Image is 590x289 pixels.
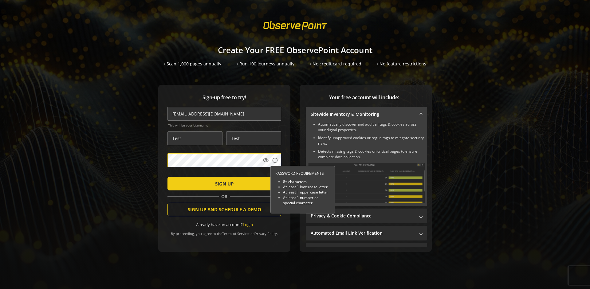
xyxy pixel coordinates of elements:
input: Email Address (name@work-email.com) * [167,107,281,121]
span: Your free account will include: [306,94,423,101]
mat-panel-title: Privacy & Cookie Compliance [311,213,415,219]
mat-expansion-panel-header: Performance Monitoring with Web Vitals [306,243,427,258]
button: SIGN UP AND SCHEDULE A DEMO [167,203,281,216]
span: Sign-up free to try! [167,94,281,101]
li: Identify unapproved cookies or rogue tags to mitigate security risks. [318,135,425,146]
input: Last Name * [226,131,281,145]
mat-panel-title: Sitewide Inventory & Monitoring [311,111,415,117]
button: SIGN UP [167,177,281,190]
li: At least 1 lowercase letter [283,185,330,190]
mat-expansion-panel-header: Privacy & Cookie Compliance [306,209,427,223]
div: • No credit card required [310,61,361,67]
div: • No feature restrictions [377,61,426,67]
a: Terms of Service [222,231,249,236]
mat-expansion-panel-header: Sitewide Inventory & Monitoring [306,107,427,122]
mat-icon: visibility [263,157,269,163]
div: • Run 100 Journeys annually [237,61,294,67]
input: First Name * [167,131,222,145]
li: Automatically discover and audit all tags & cookies across your digital properties. [318,122,425,133]
div: Already have an account? [167,222,281,228]
a: Login [243,222,253,227]
mat-expansion-panel-header: Automated Email Link Verification [306,226,427,240]
mat-icon: info [272,157,278,163]
li: 8+ characters [283,179,330,184]
mat-panel-title: Automated Email Link Verification [311,230,415,236]
li: At least 1 uppercase letter [283,190,330,195]
li: Detects missing tags & cookies on critical pages to ensure complete data collection. [318,149,425,160]
div: PASSWORD REQUIREMENTS [275,171,330,176]
span: SIGN UP [215,178,234,189]
span: This will be your Username [168,123,281,127]
div: • Scan 1,000 pages annually [164,61,221,67]
div: Sitewide Inventory & Monitoring [306,122,427,206]
li: At least 1 number or special character [283,195,330,205]
span: SIGN UP AND SCHEDULE A DEMO [188,204,261,215]
img: Sitewide Inventory & Monitoring [308,163,425,203]
div: By proceeding, you agree to the and . [167,227,281,236]
span: OR [219,193,230,200]
a: Privacy Policy [255,231,277,236]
